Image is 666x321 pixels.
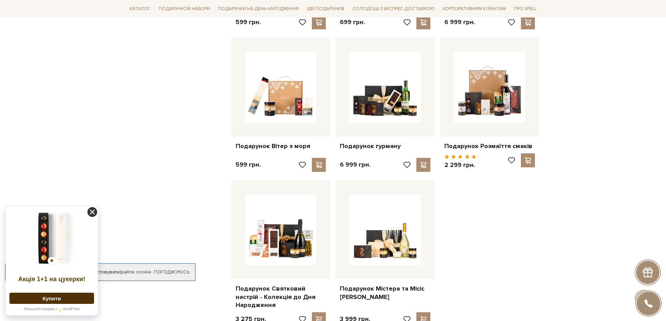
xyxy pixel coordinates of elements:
[215,3,301,14] span: Подарунки на День народження
[340,161,371,169] p: 6 999 грн.
[304,3,347,14] span: Ідеї подарунків
[444,161,476,169] p: 2 299 грн.
[236,161,261,169] p: 599 грн.
[340,18,365,26] p: 699 грн.
[6,269,195,275] div: Я дозволяю [DOMAIN_NAME] використовувати
[120,269,151,275] a: файли cookie
[156,3,213,14] span: Подарункові набори
[350,3,437,15] a: Солодощі з експрес-доставкою
[444,18,475,26] p: 6 999 грн.
[340,285,430,301] a: Подарунок Містера та Місіс [PERSON_NAME]
[236,142,326,150] a: Подарунок Вітер з моря
[154,269,189,275] a: Погоджуюсь
[444,142,535,150] a: Подарунок Розмаїття смаків
[236,285,326,309] a: Подарунок Святковий настрій - Колекція до Дня Народження
[340,142,430,150] a: Подарунок гурману
[127,3,153,14] span: Каталог
[440,3,509,15] a: Корпоративним клієнтам
[236,18,261,26] p: 599 грн.
[511,3,539,14] span: Про Spell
